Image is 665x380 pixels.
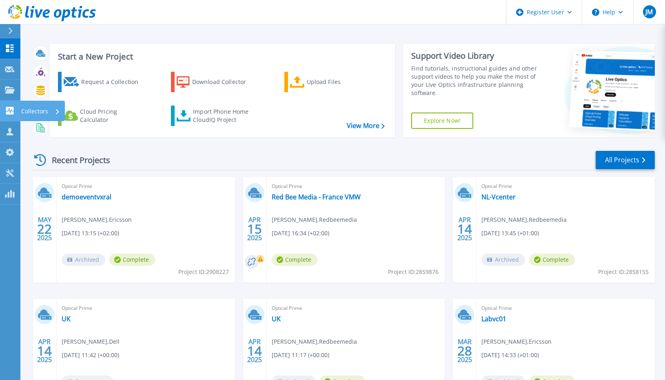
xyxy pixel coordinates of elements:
span: Project ID: 2908227 [178,267,229,276]
span: 14 [247,347,262,354]
div: APR 2025 [247,214,262,244]
span: Optical Prime [481,182,650,191]
span: [PERSON_NAME] , Ericsson [62,215,132,224]
div: Request a Collection [81,74,146,90]
a: All Projects [596,151,655,169]
a: Explore Now! [411,113,473,129]
span: [DATE] 13:45 (+01:00) [481,229,539,238]
a: NL-Vcenter [481,193,516,201]
div: APR 2025 [37,336,52,366]
span: 28 [457,347,472,354]
p: Collectors [21,101,48,122]
span: 15 [247,225,262,232]
div: Find tutorials, instructional guides and other support videos to help you make the most of your L... [411,64,538,97]
span: Optical Prime [62,182,230,191]
span: [PERSON_NAME] , Redbeemedia [272,337,357,346]
span: [DATE] 13:15 (+02:00) [62,229,119,238]
div: Upload Files [307,74,372,90]
span: Archived [481,254,525,266]
span: 22 [37,225,52,232]
span: [DATE] 16:34 (+02:00) [272,229,329,238]
div: Cloud Pricing Calculator [80,108,145,124]
h3: Start a New Project [58,52,384,61]
a: View More [347,122,385,130]
div: APR 2025 [247,336,262,366]
span: 14 [37,347,52,354]
span: 14 [457,225,472,232]
span: Optical Prime [481,304,650,313]
a: Request a Collection [58,72,149,92]
div: Support Video Library [411,51,538,61]
div: Download Collector [192,74,257,90]
a: demoeventvxral [62,193,111,201]
span: [PERSON_NAME] , Dell [62,337,120,346]
a: Labvc01 [481,315,506,323]
span: Complete [529,254,575,266]
span: Optical Prime [272,304,440,313]
div: Import Phone Home CloudIQ Project [193,108,257,124]
span: Project ID: 2858155 [598,267,649,276]
span: JM [645,9,653,15]
a: UK [62,315,71,323]
div: Recent Projects [31,150,121,170]
span: Archived [62,254,105,266]
span: [DATE] 11:17 (+00:00) [272,351,329,360]
div: MAY 2025 [37,214,52,244]
a: Download Collector [171,72,262,92]
a: UK [272,315,281,323]
div: MAR 2025 [457,336,472,366]
div: APR 2025 [457,214,472,244]
span: Complete [272,254,317,266]
span: [PERSON_NAME] , Redbeemedia [481,215,567,224]
span: Project ID: 2859876 [388,267,439,276]
span: [DATE] 14:33 (+01:00) [481,351,539,360]
a: Red Bee Media - France VMW [272,193,361,201]
span: [PERSON_NAME] , Redbeemedia [272,215,357,224]
span: Complete [109,254,155,266]
span: [DATE] 11:42 (+00:00) [62,351,119,360]
span: Optical Prime [272,182,440,191]
span: [PERSON_NAME] , Ericsson [481,337,552,346]
a: Cloud Pricing Calculator [58,106,149,126]
a: Upload Files [284,72,375,92]
span: Optical Prime [62,304,230,313]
